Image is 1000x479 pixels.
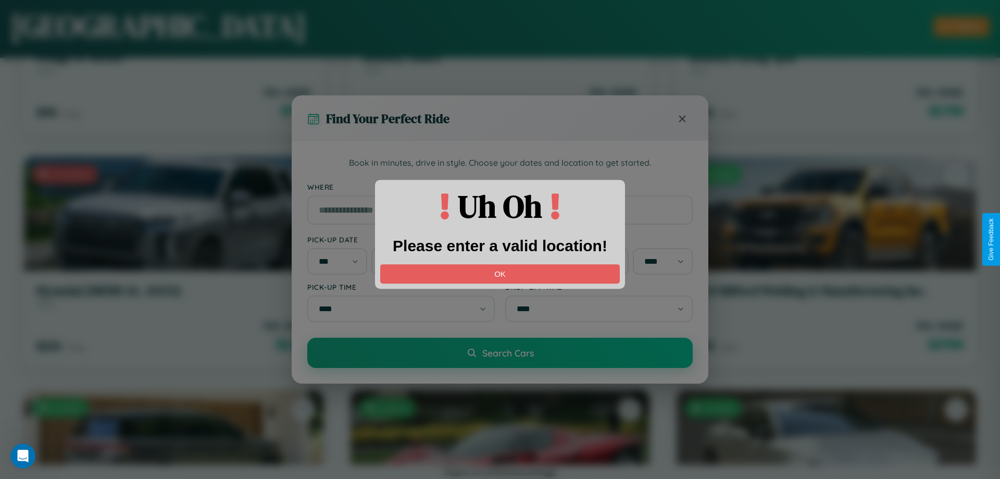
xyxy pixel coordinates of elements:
label: Pick-up Time [307,283,495,291]
p: Book in minutes, drive in style. Choose your dates and location to get started. [307,156,693,170]
label: Drop-off Date [505,235,693,244]
h3: Find Your Perfect Ride [326,110,449,127]
span: Search Cars [482,347,534,359]
label: Drop-off Time [505,283,693,291]
label: Pick-up Date [307,235,495,244]
label: Where [307,182,693,191]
